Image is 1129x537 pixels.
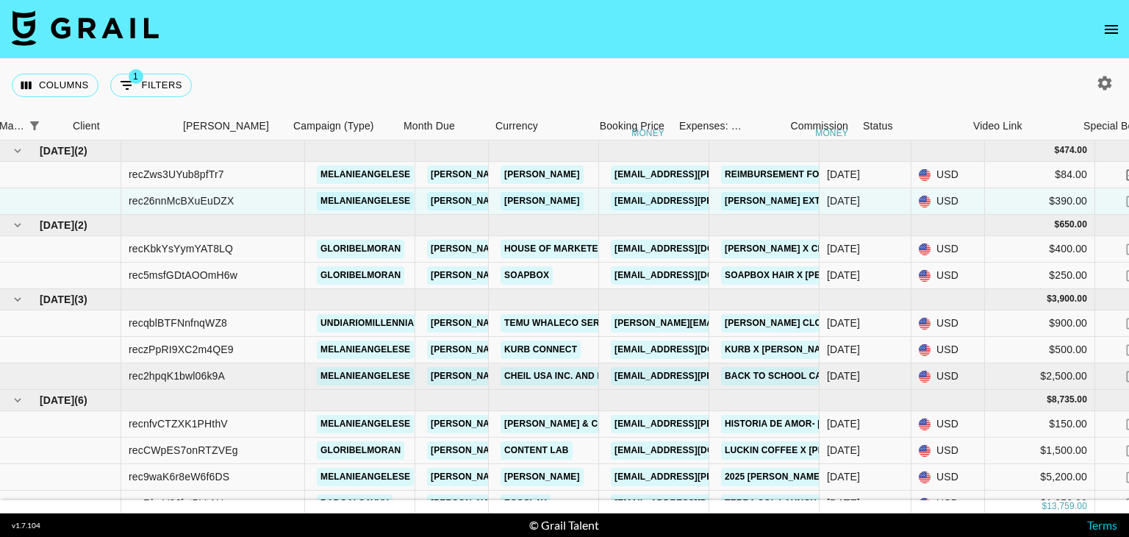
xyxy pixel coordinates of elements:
[985,162,1095,188] div: $84.00
[1047,394,1052,406] div: $
[24,115,45,136] div: 1 active filter
[129,443,238,458] div: recCWpES7onRTZVEg
[40,292,74,307] span: [DATE]
[827,241,860,256] div: Aug '25
[1047,500,1087,513] div: 13,759.00
[317,415,414,433] a: melanieangelese
[427,314,742,332] a: [PERSON_NAME][EMAIL_ADDRESS][PERSON_NAME][DOMAIN_NAME]
[721,415,897,433] a: Historia de amor- [PERSON_NAME]
[7,289,28,310] button: hide children
[911,491,985,517] div: USD
[396,112,488,141] div: Month Due
[74,143,87,158] span: ( 2 )
[611,415,850,433] a: [EMAIL_ADDRESS][PERSON_NAME][DOMAIN_NAME]
[129,416,228,431] div: recnfvCTZXK1PHthV
[966,112,1076,141] div: Video Link
[827,193,860,208] div: Sep '25
[129,496,223,511] div: recRbaV2JfetBVtAU
[721,441,1099,460] a: Luckin Coffee x [PERSON_NAME] [GEOGRAPHIC_DATA] Grand Opening Event
[1059,218,1087,231] div: 650.00
[1059,144,1087,157] div: 474.00
[404,112,455,141] div: Month Due
[827,342,860,357] div: Jul '25
[911,188,985,215] div: USD
[985,236,1095,263] div: $400.00
[827,268,860,282] div: Aug '25
[679,112,742,141] div: Expenses: Remove Commission?
[317,166,414,184] a: melanieangelese
[911,411,985,438] div: USD
[1087,518,1117,532] a: Terms
[427,468,742,486] a: [PERSON_NAME][EMAIL_ADDRESS][PERSON_NAME][DOMAIN_NAME]
[129,193,234,208] div: rec26nnMcBXuEuDZX
[600,112,664,141] div: Booking Price
[40,393,74,408] span: [DATE]
[911,310,985,337] div: USD
[721,367,861,385] a: Back to School Campaign
[911,337,985,363] div: USD
[985,263,1095,289] div: $250.00
[1052,293,1087,305] div: 3,900.00
[1055,144,1060,157] div: $
[129,469,229,484] div: rec9waK6r8eW6f6DS
[110,74,192,97] button: Show filters
[911,236,985,263] div: USD
[40,218,74,232] span: [DATE]
[129,69,143,84] span: 1
[501,341,581,359] a: Kurb Connect
[1047,293,1052,305] div: $
[611,166,850,184] a: [EMAIL_ADDRESS][PERSON_NAME][DOMAIN_NAME]
[427,266,742,285] a: [PERSON_NAME][EMAIL_ADDRESS][PERSON_NAME][DOMAIN_NAME]
[73,112,100,141] div: Client
[74,218,87,232] span: ( 2 )
[973,112,1022,141] div: Video Link
[611,441,775,460] a: [EMAIL_ADDRESS][DOMAIN_NAME]
[501,314,758,332] a: TEMU Whaleco Services, LLC ([GEOGRAPHIC_DATA])
[129,369,225,383] div: rec2hpqK1bwl06k9A
[985,310,1095,337] div: $900.00
[1052,394,1087,406] div: 8,735.00
[12,74,98,97] button: Select columns
[985,411,1095,438] div: $150.00
[427,441,742,460] a: [PERSON_NAME][EMAIL_ADDRESS][PERSON_NAME][DOMAIN_NAME]
[911,263,985,289] div: USD
[911,162,985,188] div: USD
[176,112,286,141] div: Booker
[317,494,393,513] a: badgalsavvv
[827,496,860,511] div: Jun '25
[65,112,176,141] div: Client
[1042,500,1047,513] div: $
[611,314,850,332] a: [PERSON_NAME][EMAIL_ADDRESS][DOMAIN_NAME]
[427,341,742,359] a: [PERSON_NAME][EMAIL_ADDRESS][PERSON_NAME][DOMAIN_NAME]
[488,112,562,141] div: Currency
[129,167,224,182] div: recZws3UYub8pfTr7
[721,468,978,486] a: 2025 [PERSON_NAME] CURVE Body Shape Lookbook
[183,112,269,141] div: [PERSON_NAME]
[501,468,584,486] a: [PERSON_NAME]
[12,521,40,530] div: v 1.7.104
[611,266,775,285] a: [EMAIL_ADDRESS][DOMAIN_NAME]
[317,240,404,258] a: gloribelmoran
[721,314,853,332] a: [PERSON_NAME] Clothing
[317,314,423,332] a: undiariomillennial
[427,166,742,184] a: [PERSON_NAME][EMAIL_ADDRESS][PERSON_NAME][DOMAIN_NAME]
[7,141,28,161] button: hide children
[317,341,414,359] a: melanieangelese
[317,441,404,460] a: gloribelmoran
[611,468,850,486] a: [EMAIL_ADDRESS][PERSON_NAME][DOMAIN_NAME]
[856,112,966,141] div: Status
[501,240,614,258] a: House of Marketers
[495,112,538,141] div: Currency
[501,166,584,184] a: [PERSON_NAME]
[129,268,237,282] div: rec5msfGDtAOOmH6w
[827,469,860,484] div: Jun '25
[501,266,553,285] a: Soapbox
[611,367,850,385] a: [EMAIL_ADDRESS][PERSON_NAME][DOMAIN_NAME]
[293,112,374,141] div: Campaign (Type)
[911,363,985,390] div: USD
[40,143,74,158] span: [DATE]
[985,337,1095,363] div: $500.00
[1055,218,1060,231] div: $
[317,367,414,385] a: melanieangelese
[427,415,742,433] a: [PERSON_NAME][EMAIL_ADDRESS][PERSON_NAME][DOMAIN_NAME]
